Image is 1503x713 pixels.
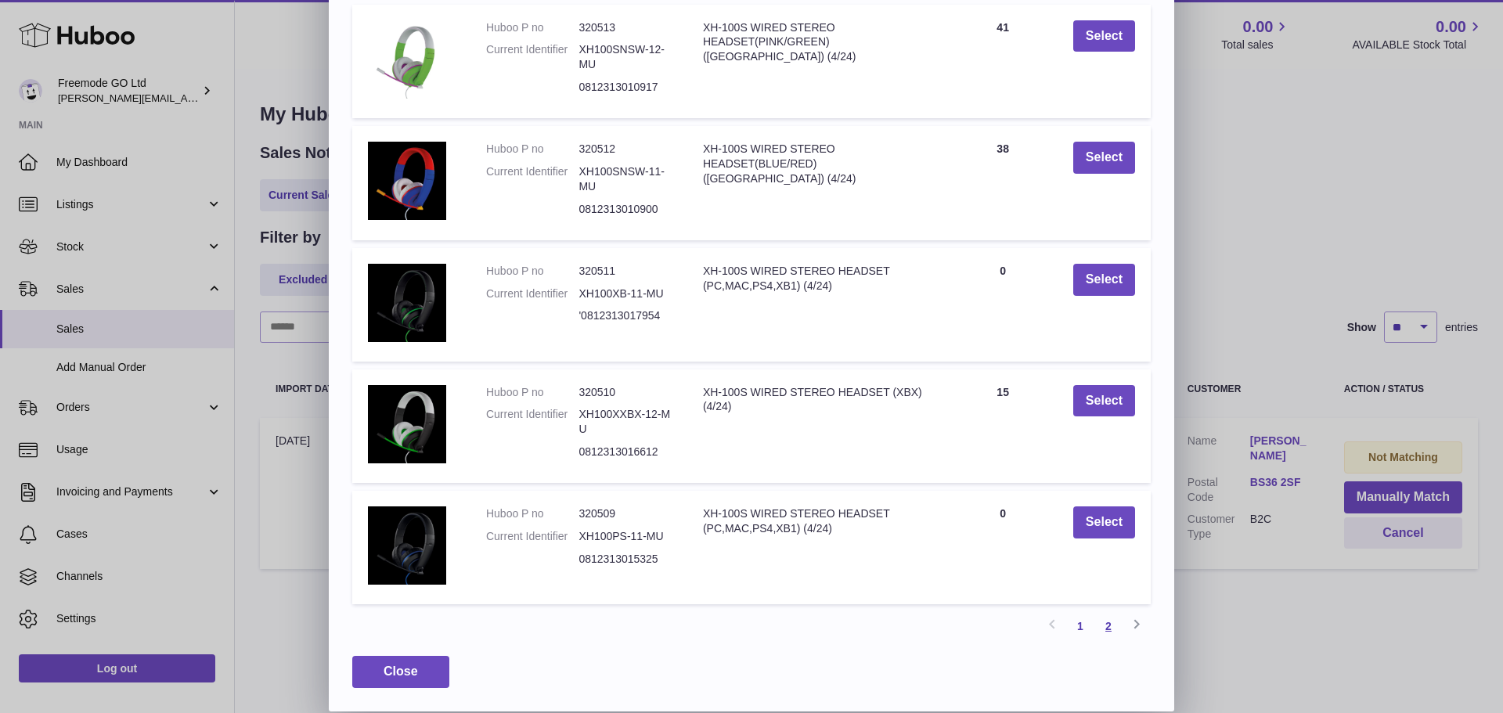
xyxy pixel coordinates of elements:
[703,506,932,536] div: XH-100S WIRED STEREO HEADSET (PC,MAC,PS4,XB1) (4/24)
[578,529,671,544] dd: XH100PS-11-MU
[578,202,671,217] dd: 0812313010900
[703,385,932,415] div: XH-100S WIRED STEREO HEADSET (XBX) (4/24)
[578,142,671,157] dd: 320512
[368,506,446,585] img: XH-100S WIRED STEREO HEADSET (PC,MAC,PS4,XB1) (4/24)
[578,42,671,72] dd: XH100SNSW-12-MU
[703,264,932,293] div: XH-100S WIRED STEREO HEADSET (PC,MAC,PS4,XB1) (4/24)
[578,80,671,95] dd: 0812313010917
[578,385,671,400] dd: 320510
[1094,612,1123,640] a: 2
[1066,612,1094,640] a: 1
[948,369,1057,484] td: 15
[486,407,578,437] dt: Current Identifier
[486,142,578,157] dt: Huboo P no
[948,5,1057,119] td: 41
[1073,20,1135,52] button: Select
[578,20,671,35] dd: 320513
[948,248,1057,362] td: 0
[948,491,1057,604] td: 0
[1073,385,1135,417] button: Select
[486,20,578,35] dt: Huboo P no
[578,552,671,567] dd: 0812313015325
[578,264,671,279] dd: 320511
[578,407,671,437] dd: XH100XXBX-12-MU
[368,20,446,99] img: XH-100S WIRED STEREO HEADSET(PINK/GREEN) (NSW) (4/24)
[486,529,578,544] dt: Current Identifier
[486,506,578,521] dt: Huboo P no
[486,42,578,72] dt: Current Identifier
[384,664,418,678] span: Close
[703,20,932,65] div: XH-100S WIRED STEREO HEADSET(PINK/GREEN) ([GEOGRAPHIC_DATA]) (4/24)
[486,164,578,194] dt: Current Identifier
[486,286,578,301] dt: Current Identifier
[368,385,446,463] img: XH-100S WIRED STEREO HEADSET (XBX) (4/24)
[368,142,446,220] img: XH-100S WIRED STEREO HEADSET(BLUE/RED) (NSW) (4/24)
[578,164,671,194] dd: XH100SNSW-11-MU
[1073,142,1135,174] button: Select
[1073,506,1135,538] button: Select
[1073,264,1135,296] button: Select
[486,385,578,400] dt: Huboo P no
[578,308,671,323] dd: '0812313017954
[352,656,449,688] button: Close
[368,264,446,342] img: XH-100S WIRED STEREO HEADSET (PC,MAC,PS4,XB1) (4/24)
[486,264,578,279] dt: Huboo P no
[703,142,932,186] div: XH-100S WIRED STEREO HEADSET(BLUE/RED) ([GEOGRAPHIC_DATA]) (4/24)
[578,286,671,301] dd: XH100XB-11-MU
[578,445,671,459] dd: 0812313016612
[948,126,1057,240] td: 38
[578,506,671,521] dd: 320509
